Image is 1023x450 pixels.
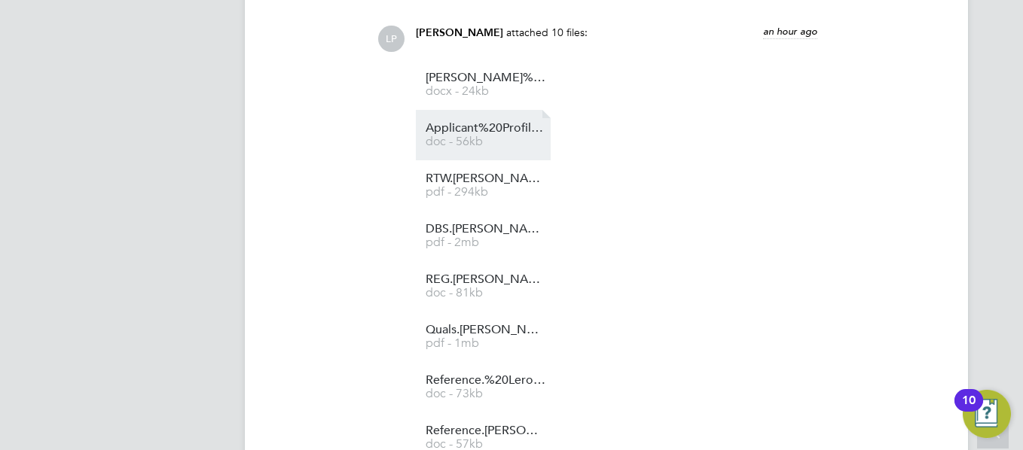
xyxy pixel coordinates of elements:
[426,173,546,184] span: RTW.[PERSON_NAME]%20Joseph.OP
[378,26,405,52] span: LP
[426,223,546,235] span: DBS.[PERSON_NAME]%20Joseph.OP
[426,86,546,97] span: docx - 24kb
[426,287,546,299] span: doc - 81kb
[426,237,546,248] span: pdf - 2mb
[426,274,546,285] span: REG.[PERSON_NAME]%20Joseph
[426,324,546,336] span: Quals.[PERSON_NAME]%20Joseph.OP
[426,123,546,147] a: Applicant%20Profile%20-%20Leroy%20Joseph%20%20-%201 doc - 56kb
[426,375,546,400] a: Reference.%20Leroy%20Joseph.T15%20International.[DATE]-[DATE] doc - 73kb
[426,388,546,400] span: doc - 73kb
[416,26,503,39] span: [PERSON_NAME]
[506,26,588,39] span: attached 10 files:
[763,25,817,38] span: an hour ago
[426,72,546,97] a: [PERSON_NAME]%20Leroy%20HQ00329331 docx - 24kb
[426,173,546,198] a: RTW.[PERSON_NAME]%20Joseph.OP pdf - 294kb
[426,425,546,450] a: Reference.[PERSON_NAME]%20Joseph.EMP%20Max.[DATE]-[DATE] doc - 57kb
[426,324,546,349] a: Quals.[PERSON_NAME]%20Joseph.OP pdf - 1mb
[426,72,546,84] span: [PERSON_NAME]%20Leroy%20HQ00329331
[963,390,1011,438] button: Open Resource Center, 10 new notifications
[426,375,546,386] span: Reference.%20Leroy%20Joseph.T15%20International.[DATE]-[DATE]
[426,425,546,436] span: Reference.[PERSON_NAME]%20Joseph.EMP%20Max.[DATE]-[DATE]
[426,338,546,349] span: pdf - 1mb
[426,274,546,299] a: REG.[PERSON_NAME]%20Joseph doc - 81kb
[962,400,976,420] div: 10
[426,439,546,450] span: doc - 57kb
[426,187,546,198] span: pdf - 294kb
[426,123,546,134] span: Applicant%20Profile%20-%20Leroy%20Joseph%20%20-%201
[426,136,546,147] span: doc - 56kb
[426,223,546,248] a: DBS.[PERSON_NAME]%20Joseph.OP pdf - 2mb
